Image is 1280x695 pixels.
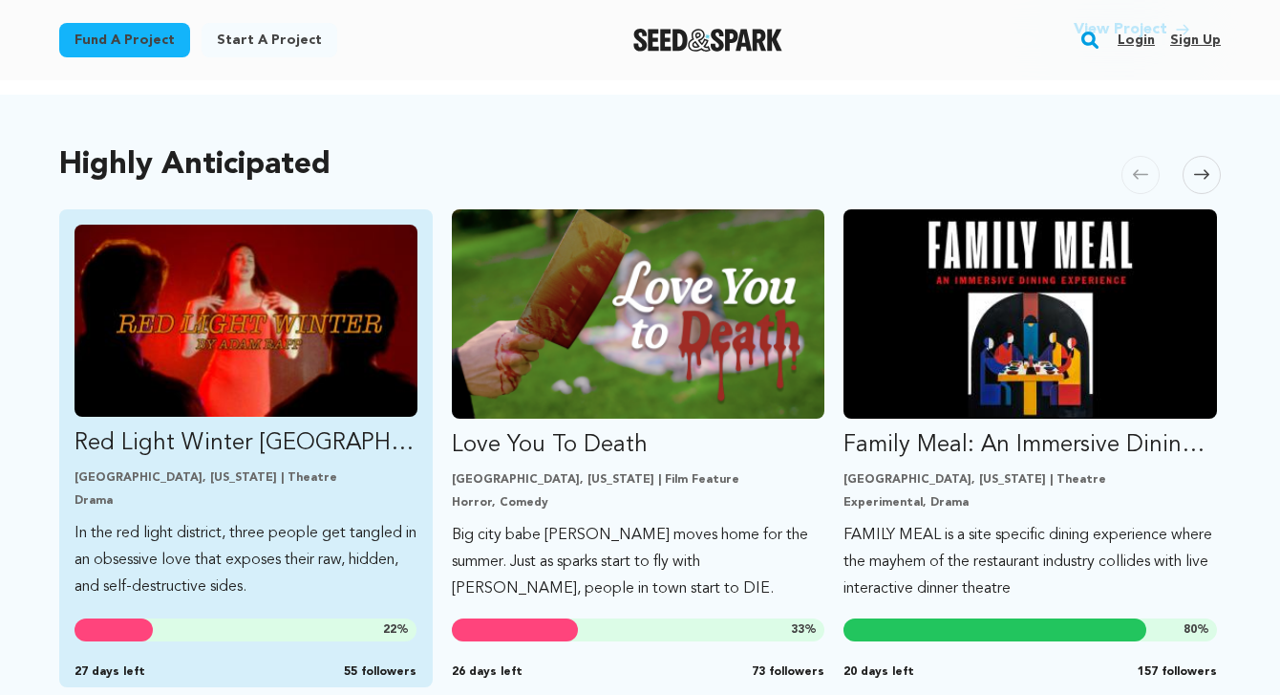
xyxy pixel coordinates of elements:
[791,622,817,638] span: %
[383,622,409,638] span: %
[843,522,1217,602] p: FAMILY MEAL is a site specific dining experience where the mayhem of the restaurant industry coll...
[452,664,523,680] span: 26 days left
[383,624,396,636] span: 22
[344,664,416,680] span: 55 followers
[1184,622,1209,638] span: %
[1170,25,1221,55] a: Sign up
[75,225,417,600] a: Fund Red Light Winter Los Angeles
[1184,624,1197,636] span: 80
[452,495,825,510] p: Horror, Comedy
[1118,25,1155,55] a: Login
[1138,664,1217,680] span: 157 followers
[75,493,417,509] p: Drama
[59,23,190,57] a: Fund a project
[843,430,1217,461] p: Family Meal: An Immersive Dining Experience
[75,520,417,600] p: In the red light district, three people get tangled in an obsessive love that exposes their raw, ...
[843,664,914,680] span: 20 days left
[452,472,825,488] p: [GEOGRAPHIC_DATA], [US_STATE] | Film Feature
[452,430,825,461] p: Love You To Death
[633,29,783,52] img: Seed&Spark Logo Dark Mode
[752,664,824,680] span: 73 followers
[791,624,804,636] span: 33
[75,428,417,459] p: Red Light Winter [GEOGRAPHIC_DATA]
[843,209,1217,602] a: Fund Family Meal: An Immersive Dining Experience
[452,209,825,602] a: Fund Love You To Death
[59,152,331,179] h2: Highly Anticipated
[843,495,1217,510] p: Experimental, Drama
[75,664,145,680] span: 27 days left
[843,472,1217,488] p: [GEOGRAPHIC_DATA], [US_STATE] | Theatre
[452,522,825,602] p: Big city babe [PERSON_NAME] moves home for the summer. Just as sparks start to fly with [PERSON_N...
[633,29,783,52] a: Seed&Spark Homepage
[202,23,337,57] a: Start a project
[75,470,417,486] p: [GEOGRAPHIC_DATA], [US_STATE] | Theatre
